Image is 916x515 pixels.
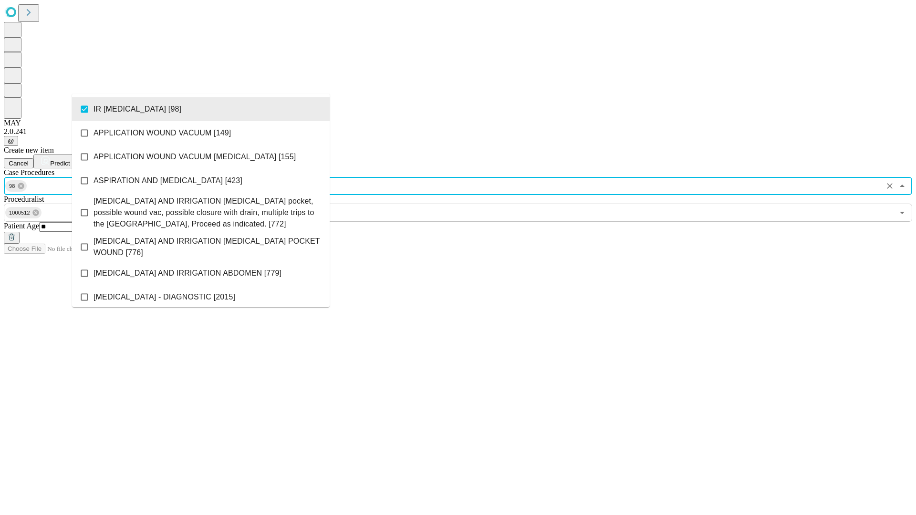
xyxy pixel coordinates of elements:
[895,206,909,219] button: Open
[5,181,19,192] span: 98
[4,146,54,154] span: Create new item
[4,195,44,203] span: Proceduralist
[94,175,242,186] span: ASPIRATION AND [MEDICAL_DATA] [423]
[4,158,33,168] button: Cancel
[895,179,909,193] button: Close
[94,196,322,230] span: [MEDICAL_DATA] AND IRRIGATION [MEDICAL_DATA] pocket, possible wound vac, possible closure with dr...
[4,127,912,136] div: 2.0.241
[4,168,54,176] span: Scheduled Procedure
[4,119,912,127] div: MAY
[50,160,70,167] span: Predict
[94,291,235,303] span: [MEDICAL_DATA] - DIAGNOSTIC [2015]
[5,207,42,218] div: 1000512
[94,236,322,258] span: [MEDICAL_DATA] AND IRRIGATION [MEDICAL_DATA] POCKET WOUND [776]
[9,160,29,167] span: Cancel
[94,268,281,279] span: [MEDICAL_DATA] AND IRRIGATION ABDOMEN [779]
[8,137,14,144] span: @
[4,222,39,230] span: Patient Age
[94,103,181,115] span: IR [MEDICAL_DATA] [98]
[883,179,896,193] button: Clear
[94,151,296,163] span: APPLICATION WOUND VACUUM [MEDICAL_DATA] [155]
[5,180,27,192] div: 98
[33,154,77,168] button: Predict
[5,207,34,218] span: 1000512
[4,136,18,146] button: @
[94,127,231,139] span: APPLICATION WOUND VACUUM [149]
